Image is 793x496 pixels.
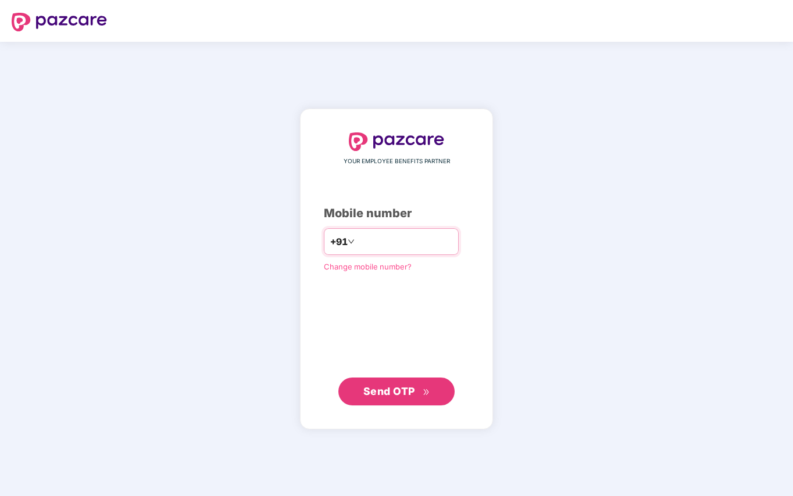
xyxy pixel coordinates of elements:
[349,132,444,151] img: logo
[330,235,348,249] span: +91
[338,378,455,405] button: Send OTPdouble-right
[12,13,107,31] img: logo
[344,157,450,166] span: YOUR EMPLOYEE BENEFITS PARTNER
[423,389,430,396] span: double-right
[324,204,469,222] div: Mobile number
[324,262,412,271] a: Change mobile number?
[348,238,355,245] span: down
[363,385,415,397] span: Send OTP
